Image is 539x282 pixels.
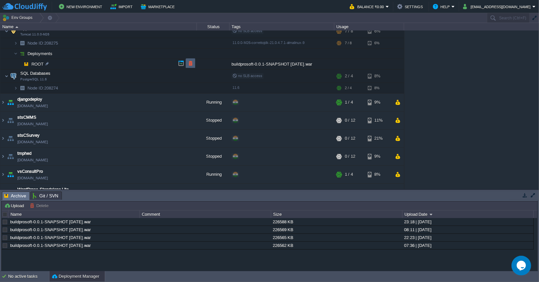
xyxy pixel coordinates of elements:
[18,59,22,69] img: AMDAwAAAACH5BAEAAAAALAAAAAABAAEAAAICRAEAOw==
[2,3,47,11] img: CloudJiffy
[27,51,53,56] a: Deployments
[9,211,139,218] div: Name
[17,139,48,145] a: [DOMAIN_NAME]
[18,49,27,59] img: AMDAwAAAACH5BAEAAAAALAAAAAABAAEAAAICRAEAOw==
[232,86,239,90] span: 11.6
[345,166,353,183] div: 1 / 4
[17,121,48,127] a: [DOMAIN_NAME]
[52,273,99,280] button: Deployment Manager
[9,25,18,38] img: AMDAwAAAACH5BAEAAAAALAAAAAABAAEAAAICRAEAOw==
[17,103,48,109] a: [DOMAIN_NAME]
[345,130,355,147] div: 0 / 12
[17,175,48,181] a: [DOMAIN_NAME]
[0,130,6,147] img: AMDAwAAAACH5BAEAAAAALAAAAAABAAEAAAICRAEAOw==
[0,148,6,165] img: AMDAwAAAACH5BAEAAAAALAAAAAABAAEAAAICRAEAOw==
[6,148,15,165] img: AMDAwAAAACH5BAEAAAAALAAAAAABAAEAAAICRAEAOw==
[271,234,402,241] div: 226565 KB
[17,132,40,139] a: stsCSurvey
[368,130,389,147] div: 21%
[368,111,389,129] div: 11%
[20,70,51,76] span: SQL Databases
[345,184,355,201] div: 0 / 10
[10,219,91,224] a: buildprosoft-0.0.1-SNAPSHOT [DATE].war
[433,3,452,10] button: Help
[28,41,44,46] span: Node ID:
[31,61,45,67] a: ROOT
[5,70,9,83] img: AMDAwAAAACH5BAEAAAAALAAAAAABAAEAAAICRAEAOw==
[2,13,35,22] button: Env Groups
[368,93,389,111] div: 9%
[110,3,135,10] button: Import
[232,74,262,78] span: no SLB access
[0,166,6,183] img: AMDAwAAAACH5BAEAAAAALAAAAAABAAEAAAICRAEAOw==
[397,3,425,10] button: Settings
[345,25,353,38] div: 7 / 8
[20,26,58,31] a: Application ServersTomcat 11.0.0-M26
[463,3,532,10] button: [EMAIL_ADDRESS][DOMAIN_NAME]
[10,235,91,240] a: buildprosoft-0.0.1-SNAPSHOT [DATE].war
[33,192,58,200] span: Git / SVN
[28,86,44,91] span: Node ID:
[17,186,69,193] a: WordPress Standalone Lite
[17,114,36,121] a: stsCMMS
[345,111,355,129] div: 0 / 12
[17,96,42,103] span: djangodeploy
[368,184,389,201] div: 18%
[197,111,230,129] div: Stopped
[232,41,305,45] span: 11.0.0-M26-correttojdk-21.0.4.7.1-almalinux-9
[403,211,533,218] div: Upload Date
[345,93,353,111] div: 1 / 4
[20,32,49,36] span: Tomcat 11.0.0-M26
[368,83,389,93] div: 8%
[230,23,334,30] div: Tags
[5,25,9,38] img: AMDAwAAAACH5BAEAAAAALAAAAAABAAEAAAICRAEAOw==
[197,93,230,111] div: Running
[197,130,230,147] div: Stopped
[141,3,177,10] button: Marketplace
[345,148,355,165] div: 0 / 12
[230,59,334,69] div: buildprosoft-0.0.1-SNAPSHOT [DATE].war
[14,38,18,48] img: AMDAwAAAACH5BAEAAAAALAAAAAABAAEAAAICRAEAOw==
[0,184,6,201] img: AMDAwAAAACH5BAEAAAAALAAAAAABAAEAAAICRAEAOw==
[368,38,389,48] div: 6%
[4,192,26,200] span: Archive
[17,168,43,175] a: vsConsultPro
[197,148,230,165] div: Stopped
[350,3,386,10] button: Balance ₹0.00
[4,203,26,209] button: Upload
[0,93,6,111] img: AMDAwAAAACH5BAEAAAAALAAAAAABAAEAAAICRAEAOw==
[271,226,402,233] div: 226569 KB
[0,111,6,129] img: AMDAwAAAACH5BAEAAAAALAAAAAABAAEAAAICRAEAOw==
[27,85,59,91] span: 208274
[197,23,229,30] div: Status
[14,49,18,59] img: AMDAwAAAACH5BAEAAAAALAAAAAABAAEAAAICRAEAOw==
[402,226,533,233] div: 08:11 | [DATE]
[368,25,389,38] div: 6%
[6,93,15,111] img: AMDAwAAAACH5BAEAAAAALAAAAAABAAEAAAICRAEAOw==
[1,23,196,30] div: Name
[140,211,271,218] div: Comment
[511,256,532,275] iframe: chat widget
[271,218,402,226] div: 226588 KB
[402,242,533,249] div: 07:36 | [DATE]
[345,70,353,83] div: 2 / 4
[18,38,27,48] img: AMDAwAAAACH5BAEAAAAALAAAAAABAAEAAAICRAEAOw==
[6,184,15,201] img: AMDAwAAAACH5BAEAAAAALAAAAAABAAEAAAICRAEAOw==
[232,29,262,33] span: no SLB access
[345,38,352,48] div: 7 / 8
[368,70,389,83] div: 8%
[345,83,352,93] div: 2 / 4
[271,211,402,218] div: Size
[10,227,91,232] a: buildprosoft-0.0.1-SNAPSHOT [DATE].war
[22,59,31,69] img: AMDAwAAAACH5BAEAAAAALAAAAAABAAEAAAICRAEAOw==
[10,243,91,248] a: buildprosoft-0.0.1-SNAPSHOT [DATE].war
[6,111,15,129] img: AMDAwAAAACH5BAEAAAAALAAAAAABAAEAAAICRAEAOw==
[368,148,389,165] div: 9%
[14,83,18,93] img: AMDAwAAAACH5BAEAAAAALAAAAAABAAEAAAICRAEAOw==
